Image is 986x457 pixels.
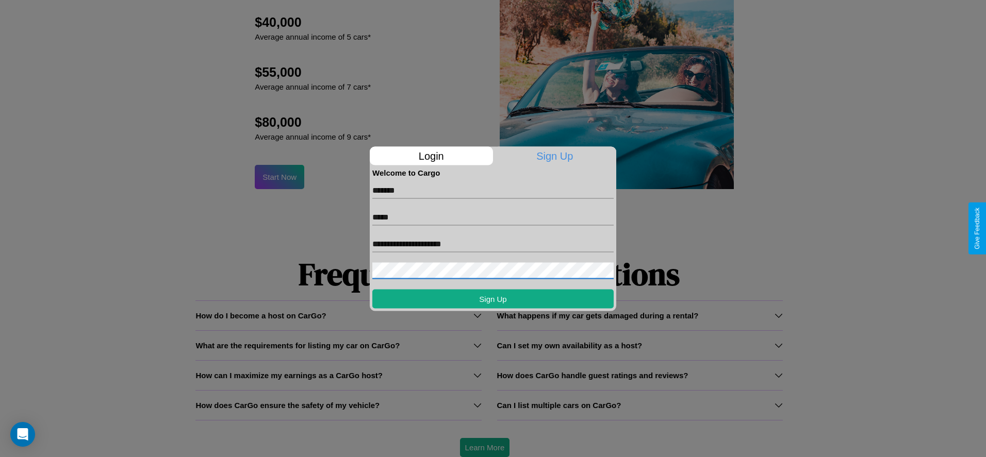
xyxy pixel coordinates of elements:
[370,146,493,165] p: Login
[10,422,35,447] div: Open Intercom Messenger
[494,146,617,165] p: Sign Up
[974,208,981,249] div: Give Feedback
[372,289,614,308] button: Sign Up
[372,168,614,177] h4: Welcome to Cargo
